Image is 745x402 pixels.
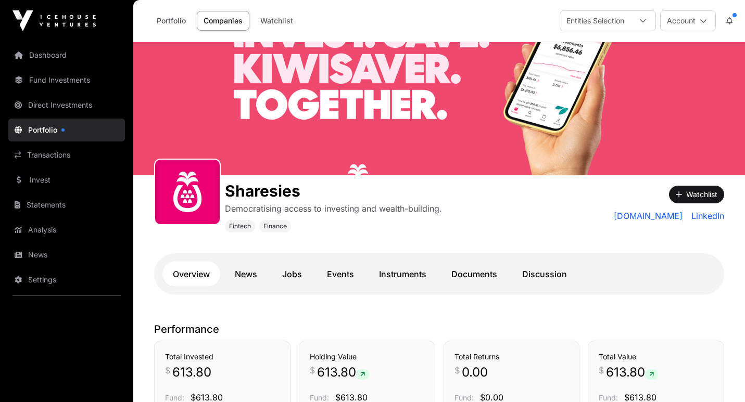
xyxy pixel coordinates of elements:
[165,352,280,362] h3: Total Invested
[8,193,125,216] a: Statements
[8,44,125,67] a: Dashboard
[669,186,724,203] button: Watchlist
[369,262,437,287] a: Instruments
[687,210,724,222] a: LinkedIn
[606,364,658,381] span: 613.80
[154,322,724,336] p: Performance
[162,262,716,287] nav: Tabs
[197,11,249,31] a: Companies
[8,94,125,116] a: Direct Investments
[8,119,125,141] a: Portfolio
[159,164,216,220] img: sharesies_logo.jpeg
[165,364,170,377] span: $
[225,181,442,200] h1: Sharesies
[150,11,193,31] a: Portfolio
[599,393,618,402] span: Fund:
[317,262,364,287] a: Events
[599,352,713,362] h3: Total Value
[454,364,460,377] span: $
[454,393,474,402] span: Fund:
[12,10,96,31] img: Icehouse Ventures Logo
[225,202,442,215] p: Democratising access to investing and wealth-building.
[172,364,211,381] span: 613.80
[162,262,220,287] a: Overview
[8,243,125,266] a: News
[272,262,312,287] a: Jobs
[317,364,369,381] span: 613.80
[462,364,488,381] span: 0.00
[454,352,569,362] h3: Total Returns
[599,364,604,377] span: $
[560,11,630,31] div: Entities Selection
[310,364,315,377] span: $
[165,393,184,402] span: Fund:
[660,10,716,31] button: Account
[8,69,125,92] a: Fund Investments
[614,210,683,222] a: [DOMAIN_NAME]
[224,262,268,287] a: News
[229,222,251,230] span: Fintech
[8,268,125,291] a: Settings
[133,42,745,175] img: Sharesies
[254,11,300,31] a: Watchlist
[8,218,125,241] a: Analysis
[263,222,287,230] span: Finance
[310,352,424,362] h3: Holding Value
[8,168,125,191] a: Invest
[441,262,508,287] a: Documents
[310,393,329,402] span: Fund:
[512,262,577,287] a: Discussion
[8,144,125,166] a: Transactions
